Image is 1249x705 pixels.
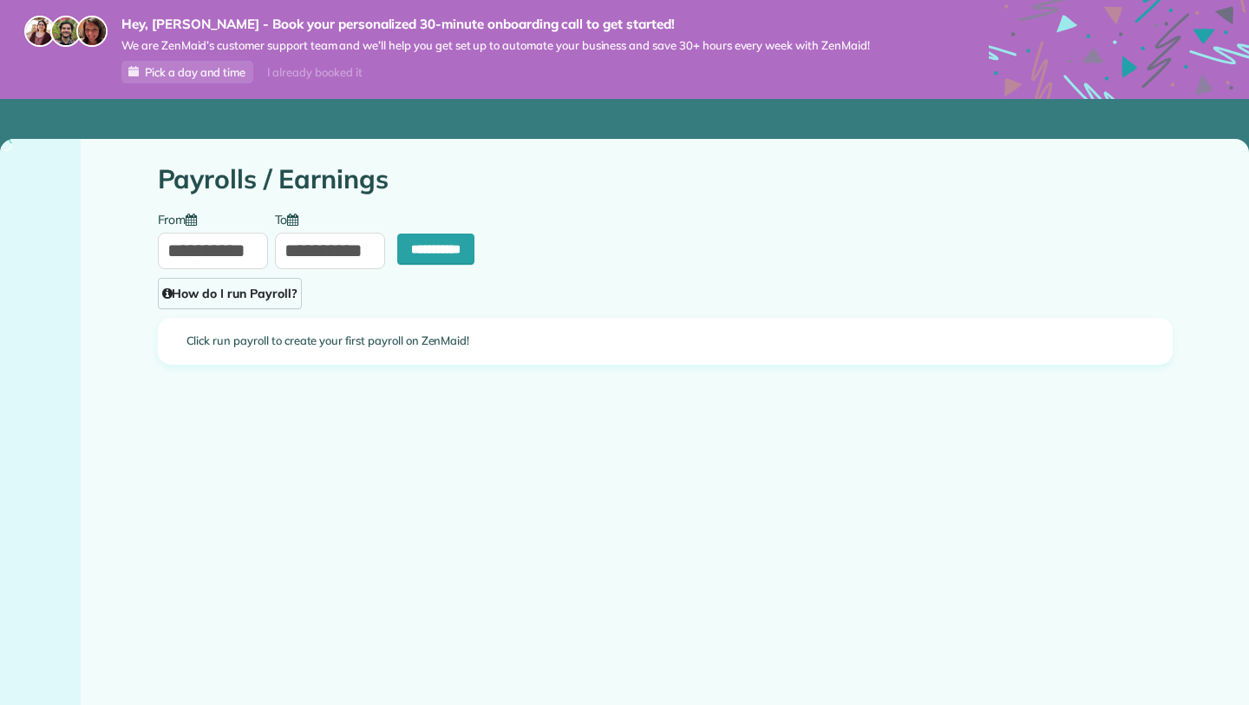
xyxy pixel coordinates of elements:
img: maria-72a9807cf96188c08ef61303f053569d2e2a8a1cde33d635c8a3ac13582a053d.jpg [24,16,56,47]
span: We are ZenMaid’s customer support team and we’ll help you get set up to automate your business an... [121,38,870,53]
label: To [275,211,308,226]
h1: Payrolls / Earnings [158,165,1173,194]
label: From [158,211,206,226]
a: Pick a day and time [121,61,253,83]
span: Pick a day and time [145,65,245,79]
img: michelle-19f622bdf1676172e81f8f8fba1fb50e276960ebfe0243fe18214015130c80e4.jpg [76,16,108,47]
div: Click run payroll to create your first payroll on ZenMaid! [159,319,1172,364]
div: I already booked it [257,62,372,83]
strong: Hey, [PERSON_NAME] - Book your personalized 30-minute onboarding call to get started! [121,16,870,33]
a: How do I run Payroll? [158,278,302,309]
img: jorge-587dff0eeaa6aab1f244e6dc62b8924c3b6ad411094392a53c71c6c4a576187d.jpg [50,16,82,47]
